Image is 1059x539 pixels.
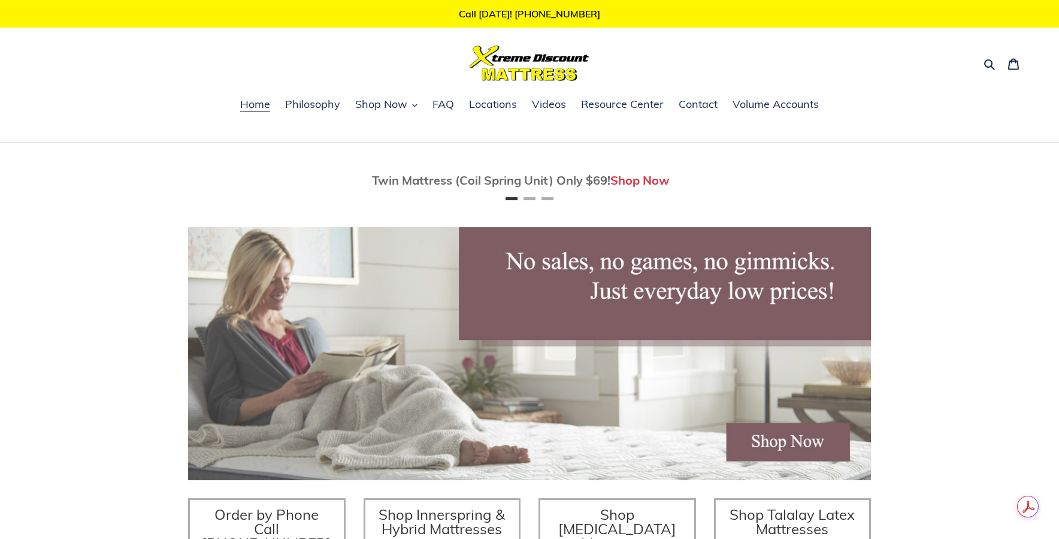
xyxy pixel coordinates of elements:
span: Shop Talalay Latex Mattresses [730,505,855,538]
a: Resource Center [575,96,670,114]
a: Videos [526,96,572,114]
button: Page 3 [541,197,553,200]
button: Page 1 [506,197,518,200]
a: Philosophy [279,96,346,114]
a: Shop Now [610,173,670,188]
span: Philosophy [285,97,340,112]
span: Volume Accounts [733,97,819,112]
span: Shop Now [355,97,407,112]
span: Resource Center [581,97,664,112]
a: Home [234,96,276,114]
span: Contact [679,97,718,112]
span: Twin Mattress (Coil Spring Unit) Only $69! [372,173,610,188]
a: Volume Accounts [727,96,825,114]
button: Shop Now [349,96,423,114]
span: Home [240,97,270,112]
a: Contact [673,96,724,114]
span: Shop Innerspring & Hybrid Mattresses [379,505,505,538]
span: FAQ [432,97,454,112]
a: Locations [463,96,523,114]
span: Videos [532,97,566,112]
img: herobannermay2022-1652879215306_1200x.jpg [188,227,871,480]
img: Xtreme Discount Mattress [470,46,589,81]
button: Page 2 [524,197,535,200]
a: FAQ [426,96,460,114]
span: Locations [469,97,517,112]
